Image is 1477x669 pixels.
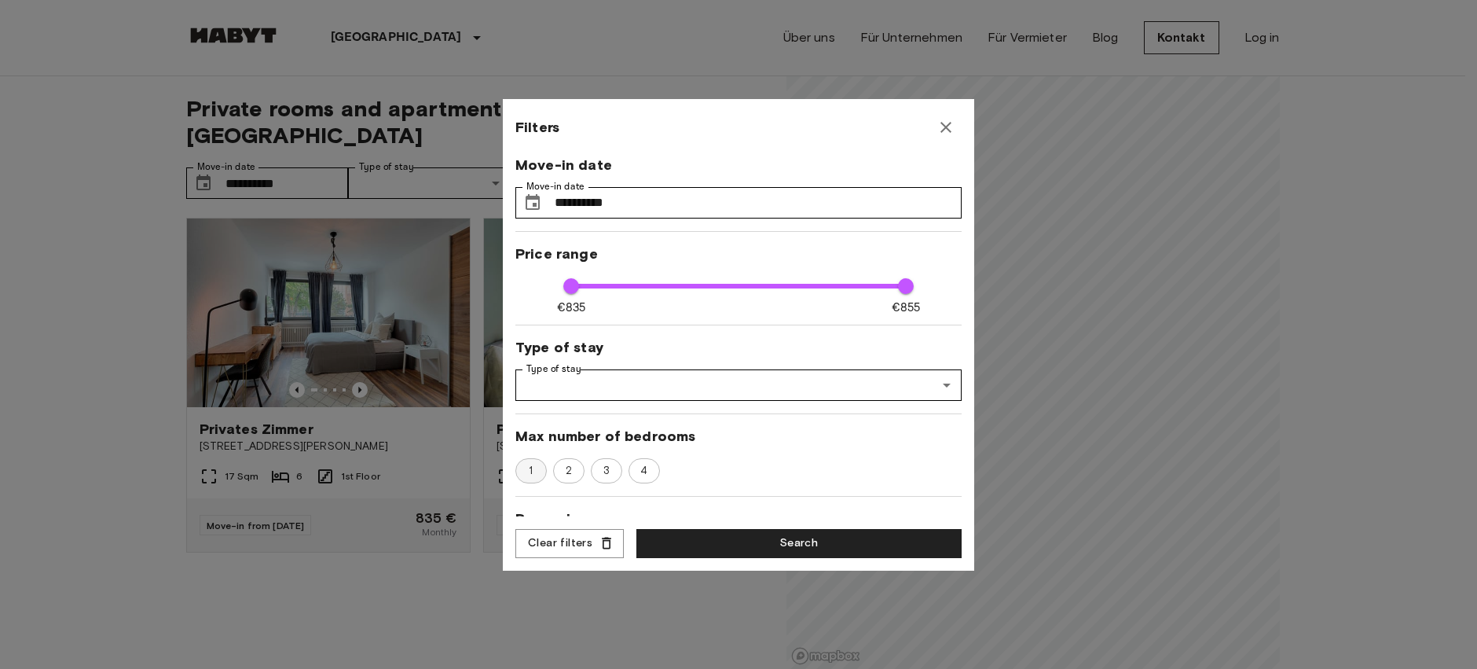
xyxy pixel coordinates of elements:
[515,338,962,357] span: Type of stay
[892,300,921,316] span: €855
[515,244,962,263] span: Price range
[629,458,660,483] div: 4
[557,463,581,479] span: 2
[515,529,624,558] button: Clear filters
[636,529,962,558] button: Search
[515,118,559,137] span: Filters
[515,509,962,528] span: Room size
[595,463,618,479] span: 3
[517,187,548,219] button: Choose date, selected date is 1 Jan 2026
[591,458,622,483] div: 3
[526,362,581,376] label: Type of stay
[515,156,962,175] span: Move-in date
[515,458,547,483] div: 1
[557,300,586,316] span: €835
[515,427,962,446] span: Max number of bedrooms
[632,463,656,479] span: 4
[553,458,585,483] div: 2
[520,463,541,479] span: 1
[526,180,585,193] label: Move-in date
